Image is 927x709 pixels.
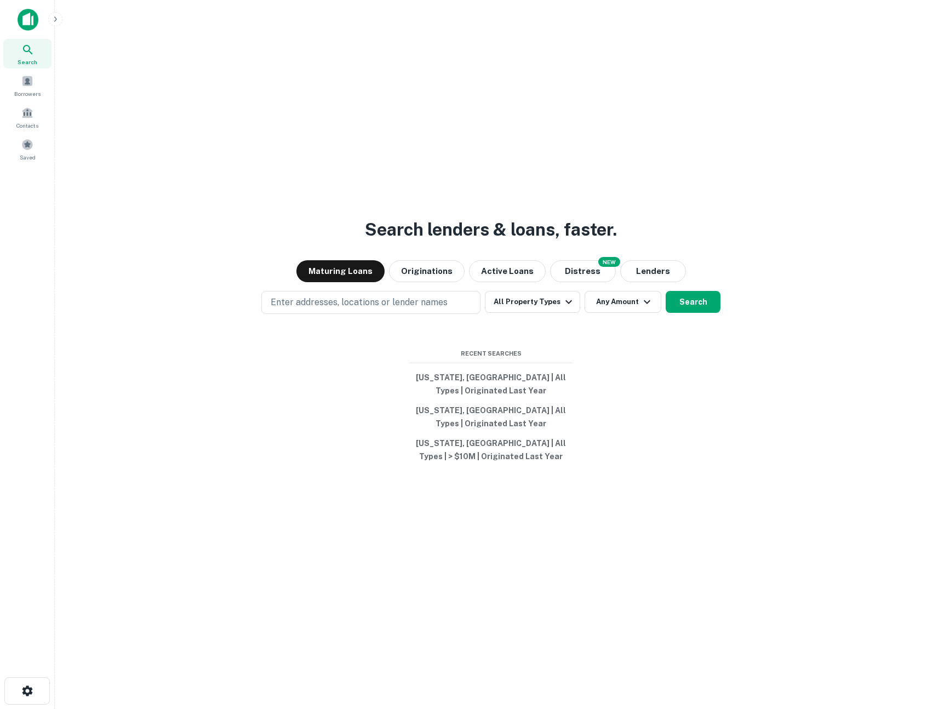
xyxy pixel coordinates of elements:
button: Any Amount [585,291,661,313]
button: Maturing Loans [296,260,385,282]
button: Active Loans [469,260,546,282]
h3: Search lenders & loans, faster. [365,216,617,243]
button: Search [666,291,720,313]
img: capitalize-icon.png [18,9,38,31]
a: Borrowers [3,71,51,100]
a: Saved [3,134,51,164]
span: Search [18,58,37,66]
span: Contacts [16,121,38,130]
a: Search [3,39,51,68]
p: Enter addresses, locations or lender names [271,296,448,309]
button: All Property Types [485,291,580,313]
span: Borrowers [14,89,41,98]
button: Enter addresses, locations or lender names [261,291,480,314]
button: [US_STATE], [GEOGRAPHIC_DATA] | All Types | Originated Last Year [409,401,573,433]
span: Recent Searches [409,349,573,358]
div: NEW [598,257,620,267]
button: Originations [389,260,465,282]
button: Lenders [620,260,686,282]
span: Saved [20,153,36,162]
iframe: Chat Widget [872,621,927,674]
a: Contacts [3,102,51,132]
button: Search distressed loans with lien and other non-mortgage details. [550,260,616,282]
button: [US_STATE], [GEOGRAPHIC_DATA] | All Types | > $10M | Originated Last Year [409,433,573,466]
button: [US_STATE], [GEOGRAPHIC_DATA] | All Types | Originated Last Year [409,368,573,401]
